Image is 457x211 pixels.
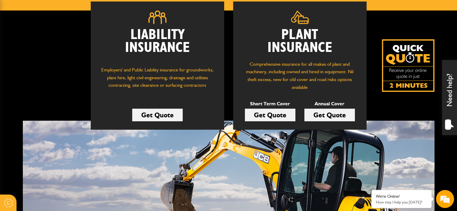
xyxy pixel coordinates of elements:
[100,29,215,60] h2: Liability Insurance
[304,109,355,121] a: Get Quote
[376,194,427,199] div: We're Online!
[242,60,358,91] p: Comprehensive insurance for all makes of plant and machinery, including owned and hired in equipm...
[132,109,183,121] a: Get Quote
[382,39,434,92] a: Get your insurance quote isn just 2-minutes
[376,200,427,204] p: How may I help you today?
[245,109,295,121] a: Get Quote
[442,60,457,135] div: Need help?
[245,100,295,108] p: Short Term Cover
[382,39,434,92] img: Quick Quote
[304,100,355,108] p: Annual Cover
[242,29,358,54] h2: Plant Insurance
[100,66,215,95] p: Employers' and Public Liability insurance for groundworks, plant hire, light civil engineering, d...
